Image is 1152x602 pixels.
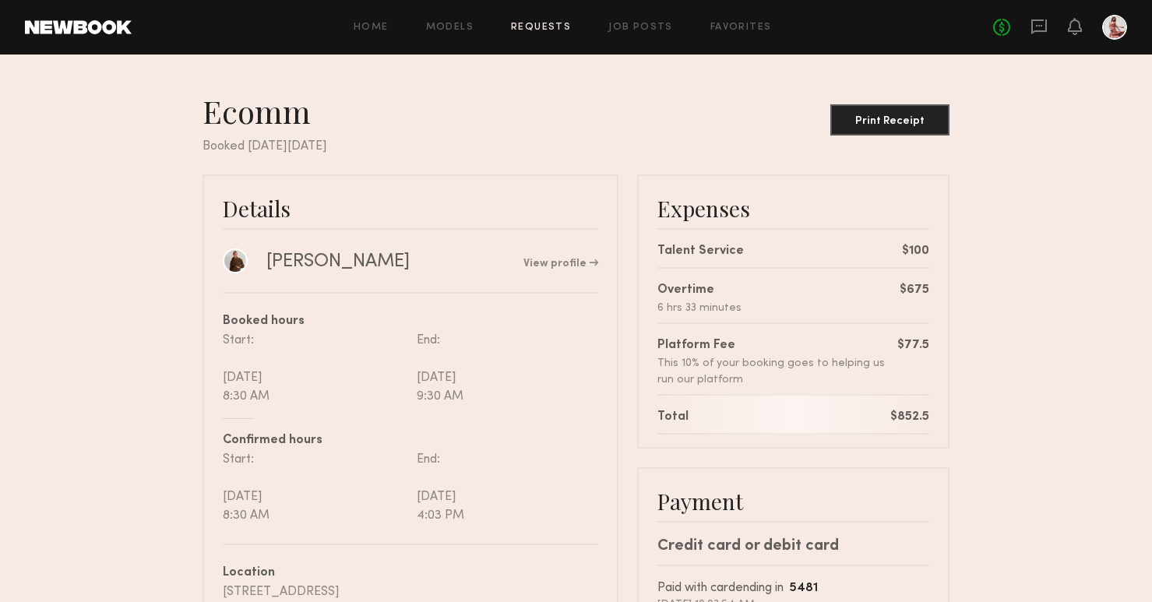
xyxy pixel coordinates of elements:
div: Overtime [657,281,742,300]
a: Models [426,23,474,33]
button: Print Receipt [830,104,949,136]
div: Credit card or debit card [657,535,929,558]
div: Details [223,195,598,222]
div: Start: [DATE] 8:30 AM [223,331,410,406]
div: Print Receipt [837,116,943,127]
div: End: [DATE] 9:30 AM [410,331,598,406]
div: $100 [902,242,929,261]
div: $852.5 [890,408,929,427]
div: Payment [657,488,929,515]
a: Requests [511,23,571,33]
div: Ecomm [203,92,323,131]
a: Job Posts [608,23,673,33]
div: Booked [DATE][DATE] [203,137,949,156]
a: Home [354,23,389,33]
div: Total [657,408,689,427]
div: Platform Fee [657,336,897,355]
div: [STREET_ADDRESS] [223,583,598,601]
div: Expenses [657,195,929,222]
div: Booked hours [223,312,598,331]
div: Paid with card ending in [657,579,929,598]
div: Start: [DATE] 8:30 AM [223,450,410,525]
div: $675 [900,281,929,300]
div: $77.5 [897,336,929,355]
a: View profile [523,259,598,269]
div: This 10% of your booking goes to helping us run our platform [657,355,897,388]
div: [PERSON_NAME] [266,250,410,273]
div: Location [223,564,598,583]
div: 6 hrs 33 minutes [657,300,742,316]
div: Talent Service [657,242,744,261]
div: End: [DATE] 4:03 PM [410,450,598,525]
b: 5481 [790,583,818,594]
div: Confirmed hours [223,431,598,450]
a: Favorites [710,23,772,33]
